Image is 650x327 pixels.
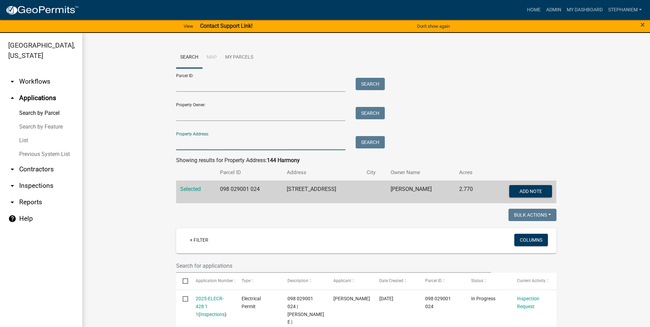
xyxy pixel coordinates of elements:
a: My Parcels [221,47,257,69]
datatable-header-cell: Status [465,273,511,289]
td: [STREET_ADDRESS] [283,181,363,203]
i: arrow_drop_up [8,94,16,102]
span: Status [471,278,483,283]
span: In Progress [471,296,495,301]
button: Search [356,107,385,119]
th: Address [283,165,363,181]
td: 2.770 [455,181,486,203]
td: [PERSON_NAME] [387,181,455,203]
datatable-header-cell: Description [281,273,327,289]
th: Owner Name [387,165,455,181]
button: Columns [514,234,548,246]
i: arrow_drop_down [8,165,16,173]
datatable-header-cell: Parcel ID [419,273,465,289]
span: 08/07/2025 [379,296,393,301]
datatable-header-cell: Date Created [373,273,419,289]
button: Search [356,78,385,90]
i: help [8,215,16,223]
strong: 144 Harmony [267,157,300,163]
a: Inspections [200,312,225,317]
span: Date Created [379,278,403,283]
a: Inspection Request [517,296,539,309]
button: Search [356,136,385,148]
a: Search [176,47,203,69]
i: arrow_drop_down [8,198,16,206]
span: Description [287,278,308,283]
a: Home [524,3,543,16]
strong: Contact Support Link! [200,23,253,29]
a: Admin [543,3,564,16]
span: Clifford Mowery [333,296,370,301]
a: Selected [180,186,201,192]
span: Current Activity [517,278,545,283]
span: Application Number [196,278,233,283]
a: + Filter [184,234,214,246]
th: City [363,165,386,181]
span: Add Note [519,188,542,194]
a: 2025-ELECR-428 1 1 [196,296,224,317]
span: Parcel ID [425,278,442,283]
div: ( ) [196,295,229,318]
a: StephanieM [605,3,645,16]
input: Search for applications [176,259,491,273]
button: Don't show again [414,21,453,32]
span: Electrical Permit [242,296,261,309]
td: 098 029001 024 [216,181,282,203]
button: Add Note [509,185,552,197]
datatable-header-cell: Select [176,273,189,289]
span: 098 029001 024 [425,296,451,309]
a: View [181,21,196,32]
a: My Dashboard [564,3,605,16]
th: Parcel ID [216,165,282,181]
span: Applicant [333,278,351,283]
i: arrow_drop_down [8,182,16,190]
button: Bulk Actions [508,209,556,221]
datatable-header-cell: Applicant [327,273,373,289]
button: Close [640,21,645,29]
datatable-header-cell: Application Number [189,273,235,289]
div: Showing results for Property Address: [176,156,556,165]
span: Type [242,278,250,283]
i: arrow_drop_down [8,77,16,86]
span: × [640,20,645,29]
th: Acres [455,165,486,181]
datatable-header-cell: Current Activity [511,273,556,289]
datatable-header-cell: Type [235,273,281,289]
